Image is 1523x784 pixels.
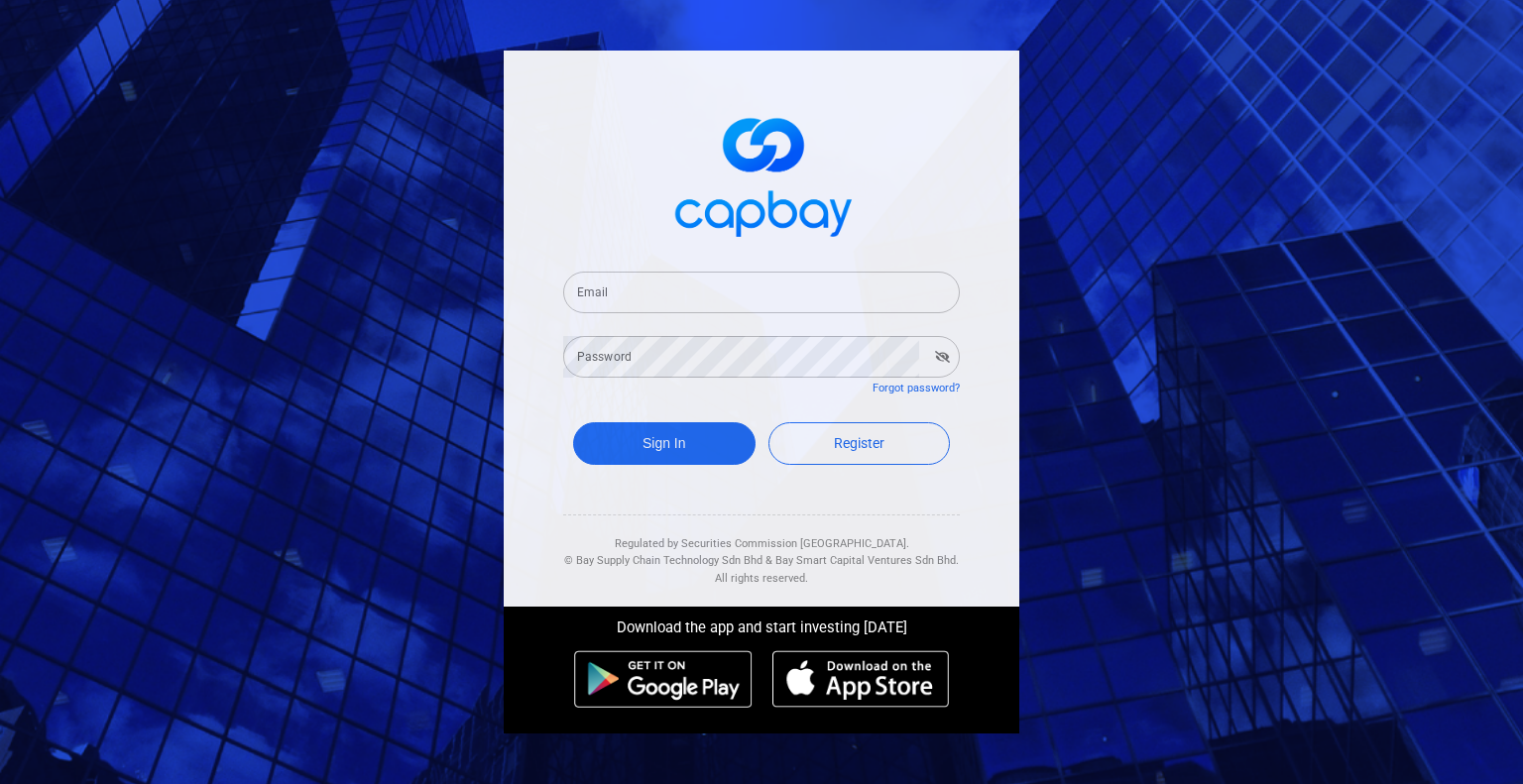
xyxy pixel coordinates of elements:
span: Register [834,435,884,451]
div: Regulated by Securities Commission [GEOGRAPHIC_DATA]. & All rights reserved. [563,515,960,588]
span: © Bay Supply Chain Technology Sdn Bhd [564,554,762,567]
a: Forgot password? [873,382,960,394]
img: android [574,650,753,708]
div: Download the app and start investing [DATE] [489,607,1034,640]
a: Register [768,422,951,465]
span: Bay Smart Capital Ventures Sdn Bhd. [775,554,959,567]
img: logo [662,100,861,248]
img: ios [772,650,949,708]
button: Sign In [573,422,756,465]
